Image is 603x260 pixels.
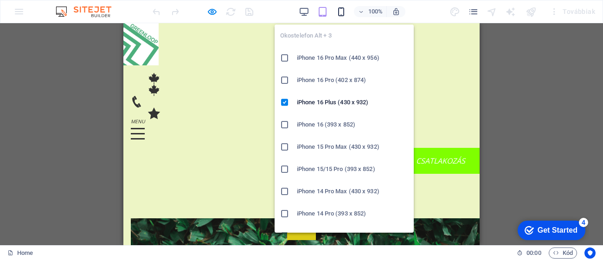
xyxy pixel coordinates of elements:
h6: iPhone 16 Pro (402 x 874) [297,75,408,86]
i: Átméretezés esetén automatikusan beállítja a nagyítási szintet a választott eszköznek megfelelően. [392,7,400,16]
h6: iPhone 15/15 Pro (393 x 852) [297,164,408,175]
span: 00 00 [526,247,541,259]
h6: 100% [368,6,383,17]
h6: iPhone 16 Plus (430 x 932) [297,97,408,108]
i: Oldalak (Ctrl+Alt+S) [468,6,479,17]
img: Editor Logo [53,6,123,17]
div: Get Started [27,10,67,19]
h6: Munkamenet idő [517,247,541,259]
h6: iPhone 14 Pro Max (430 x 932) [297,186,408,197]
span: Kód [553,247,573,259]
button: 100% [354,6,387,17]
span: : [533,249,534,256]
div: 4 [69,2,78,11]
h6: iPhone 16 (393 x 852) [297,119,408,130]
button: Usercentrics [584,247,596,259]
button: pages [468,6,479,17]
h6: iPhone 14 Pro (393 x 852) [297,208,408,219]
h6: iPhone 15 Pro Max (430 x 932) [297,141,408,152]
h6: iPhone 16 Pro Max (440 x 956) [297,52,408,63]
a: Kattintson a kijelölés megszüntetéséhez. Dupla kattintás az oldalak megnyitásához [7,247,33,259]
h6: iPhone 14 Plus (428 x 926) [297,230,408,241]
button: Kód [549,247,577,259]
div: Get Started 4 items remaining, 20% complete [7,5,75,24]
